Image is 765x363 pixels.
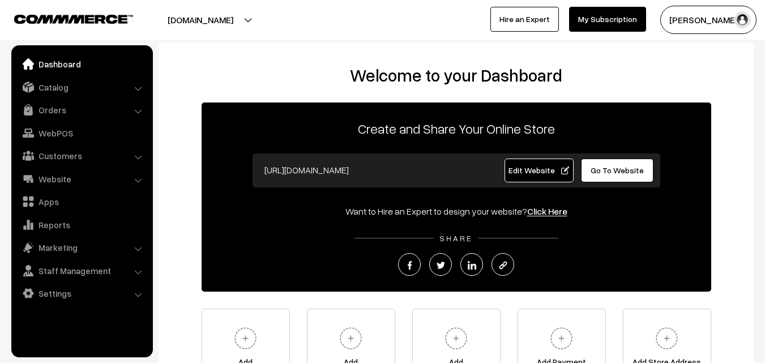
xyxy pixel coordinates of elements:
div: Want to Hire an Expert to design your website? [202,204,711,218]
img: user [734,11,751,28]
a: Orders [14,100,149,120]
a: Apps [14,191,149,212]
a: Customers [14,146,149,166]
img: plus.svg [441,323,472,354]
img: plus.svg [230,323,261,354]
a: Click Here [527,206,567,217]
p: Create and Share Your Online Store [202,118,711,139]
a: Dashboard [14,54,149,74]
a: My Subscription [569,7,646,32]
a: WebPOS [14,123,149,143]
a: COMMMERCE [14,11,113,25]
button: [DOMAIN_NAME] [128,6,273,34]
a: Marketing [14,237,149,258]
span: Go To Website [591,165,644,175]
a: Edit Website [505,159,574,182]
h2: Welcome to your Dashboard [170,65,742,86]
a: Reports [14,215,149,235]
img: COMMMERCE [14,15,133,23]
img: plus.svg [546,323,577,354]
span: SHARE [434,233,478,243]
a: Staff Management [14,260,149,281]
span: Edit Website [508,165,569,175]
img: plus.svg [335,323,366,354]
a: Catalog [14,77,149,97]
button: [PERSON_NAME] [660,6,757,34]
a: Go To Website [581,159,654,182]
img: plus.svg [651,323,682,354]
a: Website [14,169,149,189]
a: Hire an Expert [490,7,559,32]
a: Settings [14,283,149,304]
